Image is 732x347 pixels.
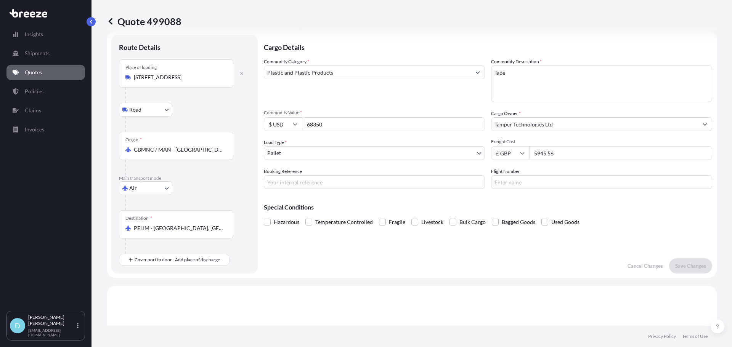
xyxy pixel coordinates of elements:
a: Shipments [6,46,85,61]
button: Select transport [119,181,172,195]
span: Bagged Goods [502,216,535,228]
p: Save Changes [675,262,706,270]
p: Special Conditions [264,204,712,210]
a: Insights [6,27,85,42]
p: Claims [25,107,41,114]
button: Save Changes [669,258,712,273]
p: Main transport mode [119,175,250,181]
label: Cargo Owner [491,110,521,117]
input: Destination [134,224,224,232]
div: Origin [125,137,142,143]
textarea: Tape [491,66,712,102]
p: Invoices [25,126,44,133]
span: Bulk Cargo [459,216,486,228]
span: Air [129,184,137,192]
span: Commodity Value [264,110,485,116]
input: Type amount [302,117,485,131]
a: Invoices [6,122,85,137]
p: Cancel Changes [628,262,663,270]
label: Commodity Description [491,58,542,66]
a: Terms of Use [682,333,708,339]
p: [PERSON_NAME] [PERSON_NAME] [28,314,75,326]
p: Quote 499088 [107,15,181,27]
span: Hazardous [274,216,299,228]
span: Freight Cost [491,139,712,145]
input: Origin [134,146,224,154]
input: Your internal reference [264,175,485,189]
span: Cover port to door - Add place of discharge [135,256,220,264]
a: Privacy Policy [648,333,676,339]
input: Place of loading [134,74,224,81]
p: Policies [25,88,43,95]
p: Cargo Details [264,35,712,58]
a: Claims [6,103,85,118]
button: Show suggestions [698,117,712,131]
input: Full name [491,117,698,131]
label: Flight Number [491,168,520,175]
input: Select a commodity type [264,66,471,79]
a: Policies [6,84,85,99]
span: Temperature Controlled [315,216,373,228]
p: Shipments [25,50,50,57]
button: Cancel Changes [621,258,669,273]
p: Route Details [119,43,161,52]
span: Load Type [264,139,287,146]
p: Insights [25,30,43,38]
label: Commodity Category [264,58,309,66]
button: Cover port to door - Add place of discharge [119,254,230,266]
button: Show suggestions [471,66,485,79]
button: Select transport [119,103,172,117]
p: [EMAIL_ADDRESS][DOMAIN_NAME] [28,328,75,337]
span: Pallet [267,149,281,157]
span: Livestock [421,216,443,228]
input: Enter name [491,175,712,189]
span: Used Goods [551,216,579,228]
span: Road [129,106,141,114]
a: Quotes [6,65,85,80]
label: Booking Reference [264,168,302,175]
button: Pallet [264,146,485,160]
input: Enter amount [529,146,712,160]
p: Quotes [25,69,42,76]
div: Place of loading [125,64,157,70]
span: D [15,322,20,329]
span: Fragile [389,216,405,228]
div: Destination [125,215,152,221]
